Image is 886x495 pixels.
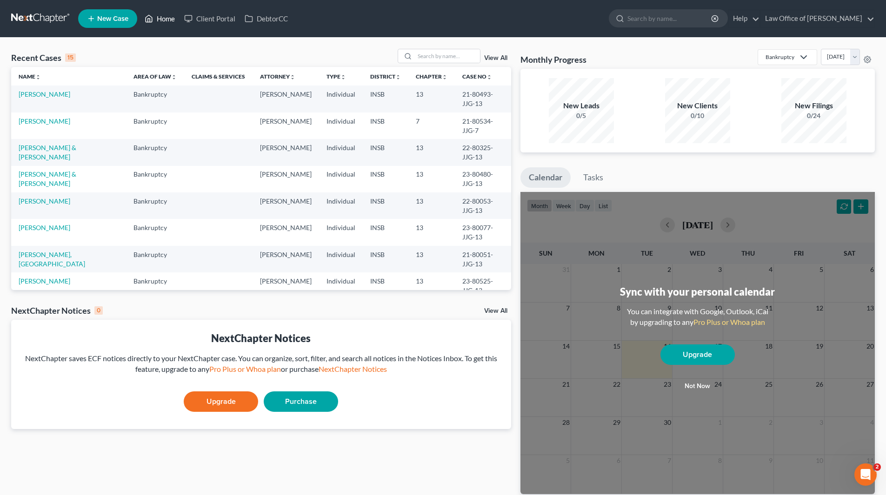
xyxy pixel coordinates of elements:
[126,112,184,139] td: Bankruptcy
[253,219,319,245] td: [PERSON_NAME]
[126,219,184,245] td: Bankruptcy
[408,219,455,245] td: 13
[260,73,295,80] a: Attorneyunfold_more
[370,73,401,80] a: Districtunfold_more
[253,112,319,139] td: [PERSON_NAME]
[363,86,408,112] td: INSB
[766,53,794,61] div: Bankruptcy
[65,53,76,62] div: 15
[126,192,184,219] td: Bankruptcy
[408,246,455,272] td: 13
[19,170,76,187] a: [PERSON_NAME] & [PERSON_NAME]
[363,246,408,272] td: INSB
[455,219,511,245] td: 23-80077-JJG-13
[660,377,735,396] button: Not now
[19,353,504,375] div: NextChapter saves ECF notices directly to your NextChapter case. You can organize, sort, filter, ...
[408,86,455,112] td: 13
[408,272,455,299] td: 13
[290,74,295,80] i: unfold_more
[408,192,455,219] td: 13
[363,272,408,299] td: INSB
[873,463,881,471] span: 2
[126,272,184,299] td: Bankruptcy
[549,100,614,111] div: New Leads
[264,391,338,412] a: Purchase
[455,86,511,112] td: 21-80493-JJG-13
[253,272,319,299] td: [PERSON_NAME]
[455,246,511,272] td: 21-80051-JJG-13
[19,197,70,205] a: [PERSON_NAME]
[253,86,319,112] td: [PERSON_NAME]
[854,463,877,486] iframe: Intercom live chat
[665,100,730,111] div: New Clients
[126,166,184,192] td: Bankruptcy
[442,74,447,80] i: unfold_more
[455,272,511,299] td: 23-80525-JJG-13
[19,277,70,285] a: [PERSON_NAME]
[319,246,363,272] td: Individual
[19,90,70,98] a: [PERSON_NAME]
[319,86,363,112] td: Individual
[94,306,103,315] div: 0
[660,344,735,365] a: Upgrade
[253,166,319,192] td: [PERSON_NAME]
[240,10,293,27] a: DebtorCC
[126,86,184,112] td: Bankruptcy
[11,52,76,63] div: Recent Cases
[319,219,363,245] td: Individual
[35,74,41,80] i: unfold_more
[693,317,765,326] a: Pro Plus or Whoa plan
[253,192,319,219] td: [PERSON_NAME]
[140,10,180,27] a: Home
[484,308,507,314] a: View All
[623,306,772,328] div: You can integrate with Google, Outlook, iCal by upgrading to any
[486,74,492,80] i: unfold_more
[253,139,319,165] td: [PERSON_NAME]
[363,166,408,192] td: INSB
[395,74,401,80] i: unfold_more
[455,112,511,139] td: 21-80534-JJG-7
[462,73,492,80] a: Case Nounfold_more
[363,192,408,219] td: INSB
[19,144,76,161] a: [PERSON_NAME] & [PERSON_NAME]
[408,112,455,139] td: 7
[455,192,511,219] td: 22-80053-JJG-13
[319,139,363,165] td: Individual
[319,166,363,192] td: Individual
[126,139,184,165] td: Bankruptcy
[781,111,846,120] div: 0/24
[455,139,511,165] td: 22-80325-JJG-13
[408,139,455,165] td: 13
[184,67,253,86] th: Claims & Services
[549,111,614,120] div: 0/5
[363,112,408,139] td: INSB
[416,73,447,80] a: Chapterunfold_more
[363,219,408,245] td: INSB
[126,246,184,272] td: Bankruptcy
[184,391,258,412] a: Upgrade
[520,167,571,188] a: Calendar
[209,364,281,373] a: Pro Plus or Whoa plan
[340,74,346,80] i: unfold_more
[415,49,480,63] input: Search by name...
[627,10,713,27] input: Search by name...
[781,100,846,111] div: New Filings
[171,74,177,80] i: unfold_more
[19,331,504,345] div: NextChapter Notices
[11,305,103,316] div: NextChapter Notices
[484,55,507,61] a: View All
[665,111,730,120] div: 0/10
[363,139,408,165] td: INSB
[319,272,363,299] td: Individual
[19,117,70,125] a: [PERSON_NAME]
[520,54,586,65] h3: Monthly Progress
[760,10,874,27] a: Law Office of [PERSON_NAME]
[408,166,455,192] td: 13
[319,364,387,373] a: NextChapter Notices
[620,284,775,299] div: Sync with your personal calendar
[728,10,759,27] a: Help
[319,192,363,219] td: Individual
[97,15,128,22] span: New Case
[319,112,363,139] td: Individual
[253,246,319,272] td: [PERSON_NAME]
